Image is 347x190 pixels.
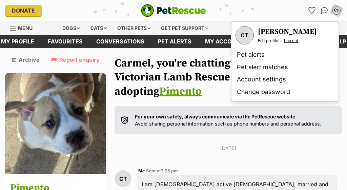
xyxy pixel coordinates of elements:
[135,113,321,128] p: Avoid sharing personal information such as phone numbers and personal address.
[115,57,342,99] h1: Carmel, you're chatting to Victorian at Victorian Lamb Rescue Inc. about adopting
[198,35,250,48] a: My account
[156,21,213,35] div: Get pet support
[161,168,178,173] span: 7:25 pm
[5,5,42,16] a: Donate
[236,27,253,44] div: CT
[86,21,111,35] div: Cats
[113,21,155,35] div: Other pets
[18,25,33,31] span: Menu
[234,61,336,74] a: Pet alert matches
[319,5,330,16] a: Conversations
[138,168,145,173] span: Me
[329,3,343,17] button: My account
[258,38,278,43] a: Edit profile
[141,4,206,17] a: PetRescue
[332,6,341,15] div: CT
[115,145,342,152] p: [DATE]
[321,7,328,14] img: chat-41dd97257d64d25036548639549fe6c8038ab92f7586957e7f3b1b290dea8141.svg
[146,168,178,173] span: Sent at
[141,4,206,17] img: logo-e224e6f780fb5917bec1dbf3a21bbac754714ae5b6737aabdf751b685950b380.svg
[234,49,336,61] a: Pet alerts
[10,21,37,34] a: Menu
[307,5,318,16] a: Favourites
[307,5,342,16] ul: Account quick links
[151,35,198,48] a: Pet alerts
[115,170,131,187] div: CT
[284,38,298,43] a: Log out
[234,73,336,86] a: Account settings
[236,26,254,44] a: Your profile
[58,21,85,35] div: Dogs
[51,57,100,63] a: Report enquiry
[135,114,297,119] strong: For your own safety, always communicate via the PetRescue website.
[12,57,40,63] a: Archive
[159,85,202,98] a: Pimento
[89,35,151,48] a: conversations
[234,86,336,98] a: Change password
[258,27,317,37] a: Your profile
[258,27,317,37] h3: [PERSON_NAME]
[5,73,106,174] img: Pimento
[41,35,89,48] a: Favourites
